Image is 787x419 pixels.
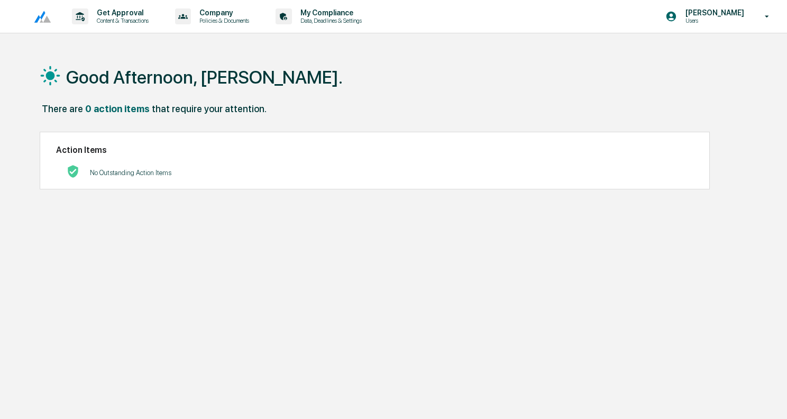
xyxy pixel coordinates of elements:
[152,103,267,114] div: that require your attention.
[191,17,254,24] p: Policies & Documents
[191,8,254,17] p: Company
[90,169,171,177] p: No Outstanding Action Items
[88,17,154,24] p: Content & Transactions
[677,8,749,17] p: [PERSON_NAME]
[56,145,693,155] h2: Action Items
[292,8,367,17] p: My Compliance
[25,10,51,23] img: logo
[85,103,150,114] div: 0 action items
[42,103,83,114] div: There are
[66,67,343,88] h1: Good Afternoon, [PERSON_NAME].
[292,17,367,24] p: Data, Deadlines & Settings
[67,165,79,178] img: No Actions logo
[88,8,154,17] p: Get Approval
[677,17,749,24] p: Users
